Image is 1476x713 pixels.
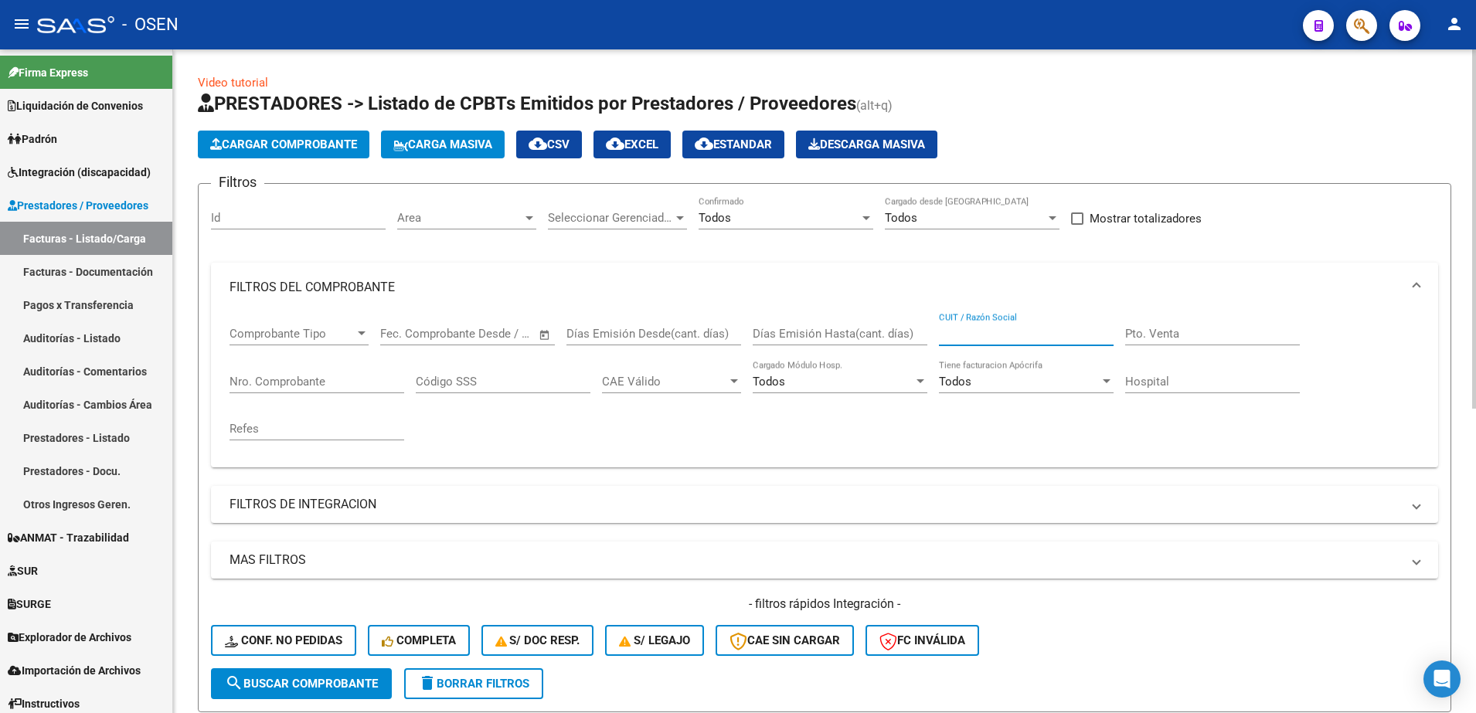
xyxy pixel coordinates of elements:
mat-expansion-panel-header: MAS FILTROS [211,542,1438,579]
h3: Filtros [211,171,264,193]
mat-icon: cloud_download [606,134,624,153]
mat-panel-title: MAS FILTROS [230,552,1401,569]
button: S/ legajo [605,625,704,656]
button: Carga Masiva [381,131,505,158]
div: FILTROS DEL COMPROBANTE [211,312,1438,467]
span: CSV [529,138,570,151]
mat-icon: search [225,674,243,692]
span: Completa [382,633,456,647]
span: S/ legajo [619,633,690,647]
button: CSV [516,131,582,158]
span: SUR [8,562,38,579]
a: Video tutorial [198,76,268,90]
input: Start date [380,327,430,341]
button: Estandar [682,131,784,158]
mat-icon: cloud_download [529,134,547,153]
span: Comprobante Tipo [230,327,355,341]
span: CAE Válido [602,375,727,389]
span: Todos [753,375,785,389]
mat-expansion-panel-header: FILTROS DEL COMPROBANTE [211,263,1438,312]
span: Buscar Comprobante [225,677,378,691]
span: Carga Masiva [393,138,492,151]
span: Prestadores / Proveedores [8,197,148,214]
span: Integración (discapacidad) [8,164,151,181]
span: CAE SIN CARGAR [729,633,840,647]
span: Conf. no pedidas [225,633,342,647]
span: Cargar Comprobante [210,138,357,151]
h4: - filtros rápidos Integración - [211,596,1438,613]
span: Explorador de Archivos [8,629,131,646]
input: End date [444,327,519,341]
span: Padrón [8,131,57,148]
span: Mostrar totalizadores [1090,209,1202,228]
mat-panel-title: FILTROS DE INTEGRACION [230,496,1401,513]
button: Open calendar [536,326,554,344]
button: Borrar Filtros [404,668,543,699]
span: Liquidación de Convenios [8,97,143,114]
span: Firma Express [8,64,88,81]
span: Todos [699,211,731,225]
span: Estandar [695,138,772,151]
span: Seleccionar Gerenciador [548,211,673,225]
span: Descarga Masiva [808,138,925,151]
app-download-masive: Descarga masiva de comprobantes (adjuntos) [796,131,937,158]
mat-expansion-panel-header: FILTROS DE INTEGRACION [211,486,1438,523]
span: FC Inválida [879,633,965,647]
button: Completa [368,625,470,656]
span: Todos [939,375,971,389]
span: (alt+q) [856,98,893,113]
button: EXCEL [593,131,671,158]
span: Borrar Filtros [418,677,529,691]
span: ANMAT - Trazabilidad [8,529,129,546]
span: - OSEN [122,8,179,42]
span: Todos [885,211,917,225]
button: FC Inválida [866,625,979,656]
mat-icon: menu [12,15,31,33]
span: Area [397,211,522,225]
button: CAE SIN CARGAR [716,625,854,656]
button: Cargar Comprobante [198,131,369,158]
span: EXCEL [606,138,658,151]
button: S/ Doc Resp. [481,625,594,656]
mat-panel-title: FILTROS DEL COMPROBANTE [230,279,1401,296]
button: Conf. no pedidas [211,625,356,656]
mat-icon: delete [418,674,437,692]
mat-icon: person [1445,15,1464,33]
button: Descarga Masiva [796,131,937,158]
button: Buscar Comprobante [211,668,392,699]
span: Instructivos [8,695,80,712]
span: S/ Doc Resp. [495,633,580,647]
span: Importación de Archivos [8,662,141,679]
span: PRESTADORES -> Listado de CPBTs Emitidos por Prestadores / Proveedores [198,93,856,114]
div: Open Intercom Messenger [1423,660,1461,698]
mat-icon: cloud_download [695,134,713,153]
span: SURGE [8,596,51,613]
